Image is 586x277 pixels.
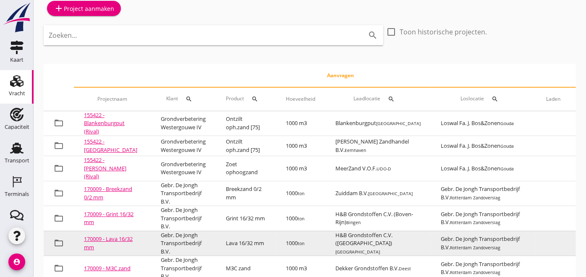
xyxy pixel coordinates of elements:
i: folder_open [54,188,64,198]
small: [GEOGRAPHIC_DATA] [368,191,413,196]
div: Vracht [9,91,25,96]
td: Grondverbetering Westergouwe IV [151,156,216,181]
span: 1000 m3 [286,119,307,127]
small: Gouda [500,120,514,126]
td: H&B Grondstoffen C.V. ([GEOGRAPHIC_DATA]) [325,231,431,256]
div: Transport [5,158,29,163]
i: folder_open [54,213,64,223]
span: 1000 m3 [286,142,307,149]
a: 170009 - Lava 16/32 mm [84,235,133,251]
th: Loslocatie [431,87,536,111]
a: Project aanmaken [47,1,121,16]
small: Gouda [500,166,514,172]
td: [PERSON_NAME] Zandhandel B.V. [325,136,431,156]
i: folder_open [54,141,64,151]
small: ton [298,216,304,222]
a: 155422 - Blankenburgput (Rival) [84,111,125,135]
td: Gebr. De Jongh Transportbedrijf B.V. [151,181,216,206]
small: Rotterdam Zandoverslag [450,269,500,275]
a: 170009 - M3C zand [84,264,131,272]
td: Gebr. De Jongh Transportbedrijf B.V. [431,181,536,206]
span: 1000 [286,189,304,197]
small: ton [298,240,304,246]
th: Hoeveelheid [276,87,325,111]
small: Rotterdam Zandoverslag [450,195,500,201]
th: Laden [536,87,570,111]
td: Loswal Fa. J. Bos&Zonen [431,111,536,136]
i: search [251,96,258,102]
i: search [492,96,499,102]
small: ton [298,191,304,196]
a: 170009 - Grint 16/32 mm [84,210,133,226]
th: Laadlocatie [325,87,431,111]
span: 1000 m3 [286,264,307,272]
a: 170009 - Breekzand 0/2 mm [84,185,132,201]
th: Projectnaam [74,87,151,111]
div: Terminals [5,191,29,197]
i: folder_open [54,118,64,128]
a: 155422 - [PERSON_NAME] (Rival) [84,156,126,180]
td: Gebr. De Jongh Transportbedrijf B.V. [151,231,216,256]
td: Grondverbetering Westergouwe IV [151,136,216,156]
td: Loswal Fa. J. Bos&Zonen [431,156,536,181]
input: Zoeken... [49,29,355,42]
small: [GEOGRAPHIC_DATA] [335,249,380,255]
a: 155422 - [GEOGRAPHIC_DATA] [84,138,137,154]
div: Capaciteit [5,124,29,130]
small: Rotterdam Zandoverslag [450,245,500,251]
small: Gouda [500,143,514,149]
small: Rotterdam Zandoverslag [450,220,500,225]
i: folder_open [54,238,64,248]
small: [GEOGRAPHIC_DATA] [376,120,421,126]
i: search [388,96,395,102]
small: Eemhaven [345,147,366,153]
span: 1000 m3 [286,165,307,172]
td: Grondverbetering Westergouwe IV [151,111,216,136]
span: 1000 [286,214,304,222]
small: Bingen [346,220,361,225]
small: Deest [399,266,411,272]
th: Klant [151,87,216,111]
i: folder_open [54,163,64,173]
td: Ontzilt oph.zand [75] [216,136,276,156]
i: add [54,3,64,13]
div: Project aanmaken [54,3,114,13]
img: logo-small.a267ee39.svg [2,2,32,33]
i: search [186,96,193,102]
td: Zuiddam B.V. [325,181,431,206]
label: Toon historische projecten. [400,28,487,36]
small: UDO-D [377,166,391,172]
td: Loswal Fa. J. Bos&Zonen [431,136,536,156]
td: Gebr. De Jongh Transportbedrijf B.V. [151,206,216,231]
td: Zoet ophoogzand [216,156,276,181]
td: Blankenburgput [325,111,431,136]
i: folder_open [54,263,64,273]
i: account_circle [8,253,25,270]
div: Kaart [10,57,24,63]
td: MeerZand V.O.F. [325,156,431,181]
td: Grint 16/32 mm [216,206,276,231]
i: search [368,30,378,40]
td: Ontzilt oph.zand [75] [216,111,276,136]
td: Lava 16/32 mm [216,231,276,256]
span: 1000 [286,239,304,247]
th: Product [216,87,276,111]
td: Breekzand 0/2 mm [216,181,276,206]
td: Gebr. De Jongh Transportbedrijf B.V. [431,206,536,231]
td: H&B Grondstoffen C.V. (Boven-Rijn) [325,206,431,231]
td: Gebr. De Jongh Transportbedrijf B.V. [431,231,536,256]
